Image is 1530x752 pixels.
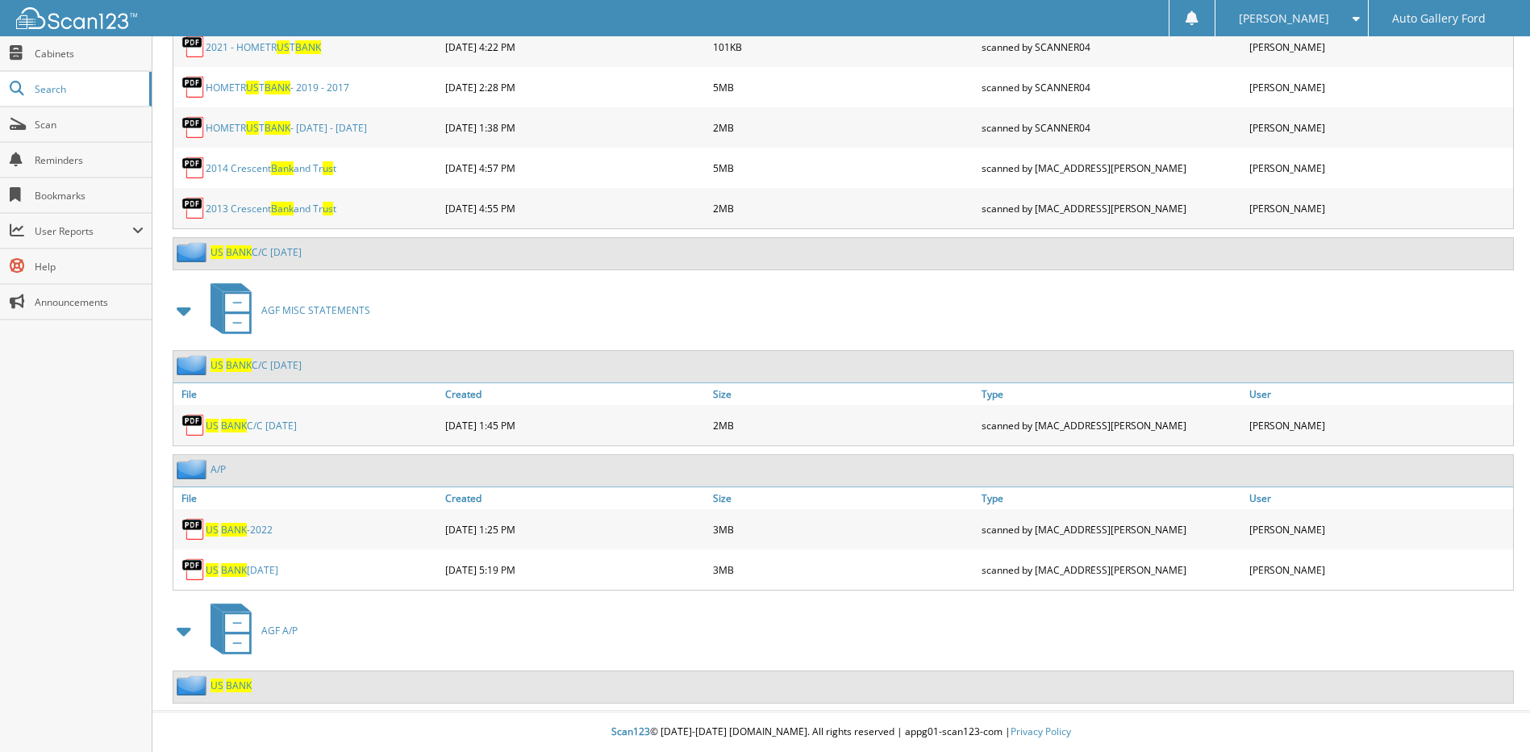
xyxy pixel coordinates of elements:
[978,71,1245,103] div: scanned by SCANNER04
[441,513,709,545] div: [DATE] 1:25 PM
[181,115,206,140] img: PDF.png
[978,192,1245,224] div: scanned by [MAC_ADDRESS][PERSON_NAME]
[211,679,223,692] span: US
[277,40,290,54] span: US
[35,153,144,167] span: Reminders
[206,563,278,577] a: US BANK[DATE]
[1245,409,1513,441] div: [PERSON_NAME]
[978,554,1245,586] div: scanned by [MAC_ADDRESS][PERSON_NAME]
[709,409,977,441] div: 2MB
[261,303,370,317] span: AGF MISC STATEMENTS
[35,260,144,274] span: Help
[173,487,441,509] a: File
[441,487,709,509] a: Created
[1245,513,1513,545] div: [PERSON_NAME]
[206,161,336,175] a: 2014 CrescentBankand Trust
[709,31,977,63] div: 101KB
[221,523,247,537] span: BANK
[709,487,977,509] a: Size
[978,513,1245,545] div: scanned by [MAC_ADDRESS][PERSON_NAME]
[181,558,206,582] img: PDF.png
[978,383,1245,405] a: Type
[978,409,1245,441] div: scanned by [MAC_ADDRESS][PERSON_NAME]
[211,245,302,259] a: US BANKC/C [DATE]
[181,75,206,99] img: PDF.png
[181,517,206,541] img: PDF.png
[206,523,219,537] span: US
[35,82,141,96] span: Search
[1449,675,1530,752] iframe: Chat Widget
[978,152,1245,184] div: scanned by [MAC_ADDRESS][PERSON_NAME]
[181,413,206,437] img: PDF.png
[709,111,977,144] div: 2MB
[221,419,247,432] span: BANK
[201,278,370,342] a: AGF MISC STATEMENTS
[265,121,290,135] span: BANK
[261,624,298,637] span: AGF A/P
[206,523,273,537] a: US BANK-2022
[441,71,709,103] div: [DATE] 2:28 PM
[441,554,709,586] div: [DATE] 5:19 PM
[35,224,132,238] span: User Reports
[1245,487,1513,509] a: User
[246,121,259,135] span: US
[323,161,333,175] span: us
[226,679,252,692] span: BANK
[323,202,333,215] span: us
[226,358,252,372] span: BANK
[206,81,349,94] a: HOMETRUSTBANK- 2019 - 2017
[441,192,709,224] div: [DATE] 4:55 PM
[206,563,219,577] span: US
[206,40,321,54] a: 2021 - HOMETRUSTBANK
[978,31,1245,63] div: scanned by SCANNER04
[211,358,302,372] a: US BANKC/C [DATE]
[152,712,1530,752] div: © [DATE]-[DATE] [DOMAIN_NAME]. All rights reserved | appg01-scan123-com |
[177,675,211,696] img: folder2.png
[1392,14,1486,23] span: Auto Gallery Ford
[181,35,206,59] img: PDF.png
[1245,71,1513,103] div: [PERSON_NAME]
[709,152,977,184] div: 5MB
[1245,31,1513,63] div: [PERSON_NAME]
[16,7,137,29] img: scan123-logo-white.svg
[978,111,1245,144] div: scanned by SCANNER04
[177,242,211,262] img: folder2.png
[709,513,977,545] div: 3MB
[226,245,252,259] span: BANK
[177,459,211,479] img: folder2.png
[181,196,206,220] img: PDF.png
[177,355,211,375] img: folder2.png
[441,152,709,184] div: [DATE] 4:57 PM
[441,409,709,441] div: [DATE] 1:45 PM
[35,189,144,203] span: Bookmarks
[1011,725,1071,738] a: Privacy Policy
[35,295,144,309] span: Announcements
[173,383,441,405] a: File
[1245,383,1513,405] a: User
[211,358,223,372] span: US
[295,40,321,54] span: BANK
[1245,554,1513,586] div: [PERSON_NAME]
[709,71,977,103] div: 5MB
[211,462,226,476] a: A/P
[611,725,650,738] span: Scan123
[265,81,290,94] span: BANK
[271,161,294,175] span: Bank
[1245,111,1513,144] div: [PERSON_NAME]
[211,679,252,692] a: US BANK
[246,81,259,94] span: US
[206,419,297,432] a: US BANKC/C [DATE]
[211,245,223,259] span: US
[1245,152,1513,184] div: [PERSON_NAME]
[181,156,206,180] img: PDF.png
[709,192,977,224] div: 2MB
[441,383,709,405] a: Created
[35,118,144,132] span: Scan
[441,31,709,63] div: [DATE] 4:22 PM
[206,121,367,135] a: HOMETRUSTBANK- [DATE] - [DATE]
[441,111,709,144] div: [DATE] 1:38 PM
[978,487,1245,509] a: Type
[201,599,298,662] a: AGF A/P
[709,554,977,586] div: 3MB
